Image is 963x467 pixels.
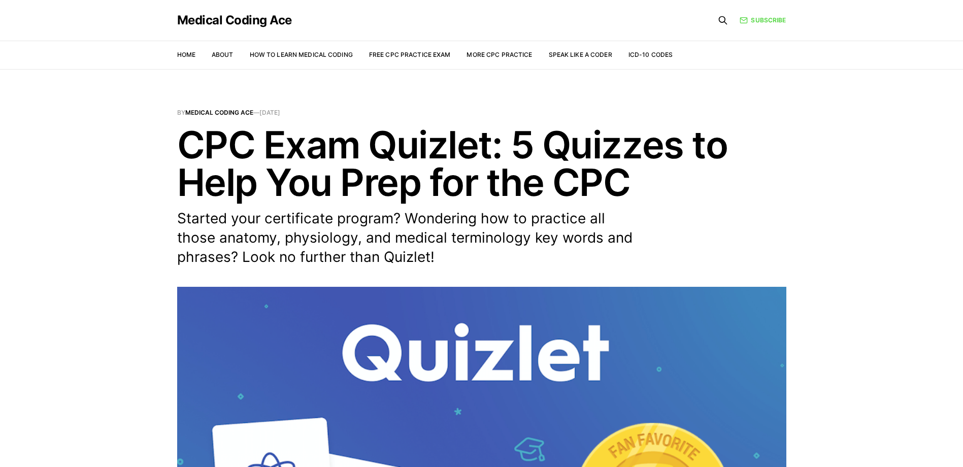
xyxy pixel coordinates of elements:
a: About [212,51,234,58]
a: Medical Coding Ace [177,14,292,26]
a: Free CPC Practice Exam [369,51,451,58]
span: By — [177,110,786,116]
a: Subscribe [740,15,786,25]
a: ICD-10 Codes [628,51,673,58]
a: Speak Like a Coder [549,51,612,58]
time: [DATE] [259,109,280,116]
a: Medical Coding Ace [185,109,253,116]
a: How to Learn Medical Coding [250,51,353,58]
p: Started your certificate program? Wondering how to practice all those anatomy, physiology, and me... [177,209,644,266]
iframe: portal-trigger [798,417,963,467]
h1: CPC Exam Quizlet: 5 Quizzes to Help You Prep for the CPC [177,126,786,201]
a: More CPC Practice [467,51,532,58]
a: Home [177,51,195,58]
